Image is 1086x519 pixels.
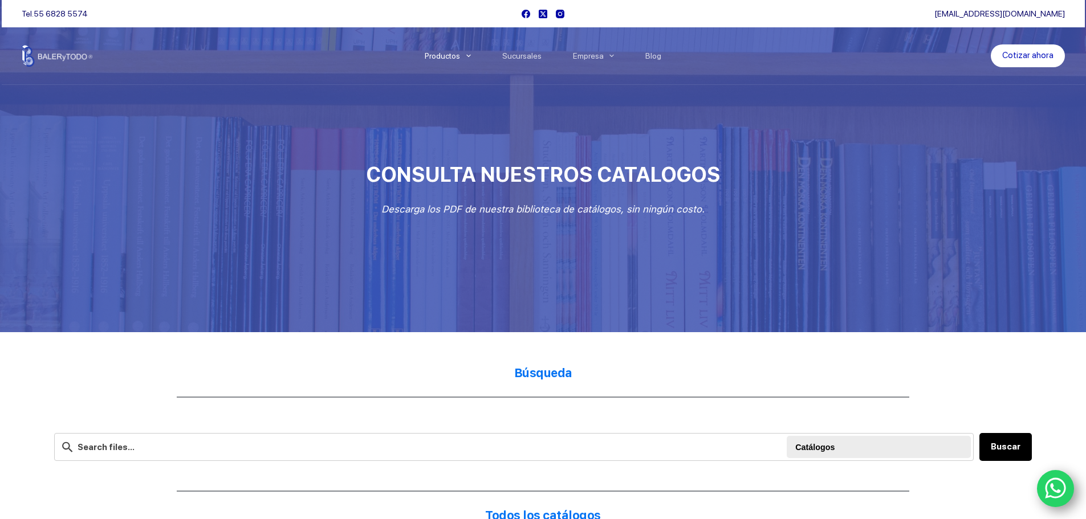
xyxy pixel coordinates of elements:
[934,9,1065,18] a: [EMAIL_ADDRESS][DOMAIN_NAME]
[22,45,93,67] img: Balerytodo
[539,10,547,18] a: X (Twitter)
[54,433,974,461] input: Search files...
[381,203,705,215] em: Descarga los PDF de nuestra biblioteca de catálogos, sin ningún costo.
[60,440,75,454] img: search-24.svg
[991,44,1065,67] a: Cotizar ahora
[514,366,572,380] strong: Búsqueda
[979,433,1032,461] button: Buscar
[366,162,720,187] span: CONSULTA NUESTROS CATALOGOS
[1037,470,1075,508] a: WhatsApp
[34,9,88,18] a: 55 6828 5574
[409,27,677,84] nav: Menu Principal
[556,10,564,18] a: Instagram
[22,9,88,18] span: Tel.
[522,10,530,18] a: Facebook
